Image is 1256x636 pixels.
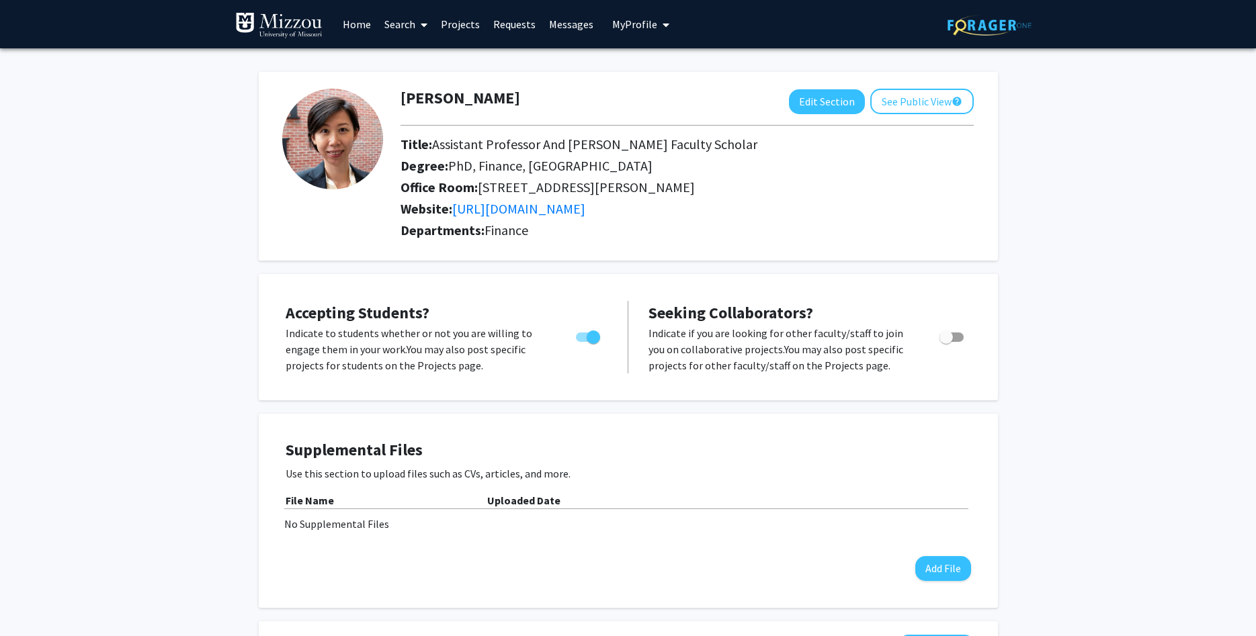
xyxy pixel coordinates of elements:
h2: Office Room: [401,179,974,195]
h4: Supplemental Files [286,441,971,460]
b: File Name [286,494,334,507]
span: Accepting Students? [286,302,429,323]
button: Add File [915,556,971,581]
div: Toggle [571,325,608,345]
span: Seeking Collaborators? [648,302,813,323]
b: Uploaded Date [487,494,560,507]
h2: Website: [401,201,974,217]
h2: Title: [401,136,974,152]
mat-icon: help [952,93,962,109]
h2: Departments: [390,222,984,238]
p: Indicate if you are looking for other faculty/staff to join you on collaborative projects. You ma... [648,325,914,373]
a: Projects [434,1,487,48]
button: See Public View [870,89,974,114]
img: ForagerOne Logo [948,15,1032,36]
iframe: Chat [10,576,57,626]
h2: Degree: [401,158,974,174]
span: PhD, Finance, [GEOGRAPHIC_DATA] [448,157,653,174]
span: Finance [485,222,528,238]
a: Home [336,1,378,48]
h1: [PERSON_NAME] [401,89,520,108]
span: My Profile [612,17,657,31]
span: Assistant Professor And [PERSON_NAME] Faculty Scholar [432,136,757,152]
p: Use this section to upload files such as CVs, articles, and more. [286,465,971,482]
a: Opens in a new tab [452,200,585,217]
img: University of Missouri Logo [235,12,323,39]
div: No Supplemental Files [284,516,972,532]
div: Toggle [934,325,971,345]
span: [STREET_ADDRESS][PERSON_NAME] [478,179,695,195]
a: Search [378,1,434,48]
button: Edit Section [789,89,865,114]
img: Profile Picture [282,89,383,189]
p: Indicate to students whether or not you are willing to engage them in your work. You may also pos... [286,325,550,373]
a: Requests [487,1,542,48]
a: Messages [542,1,600,48]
